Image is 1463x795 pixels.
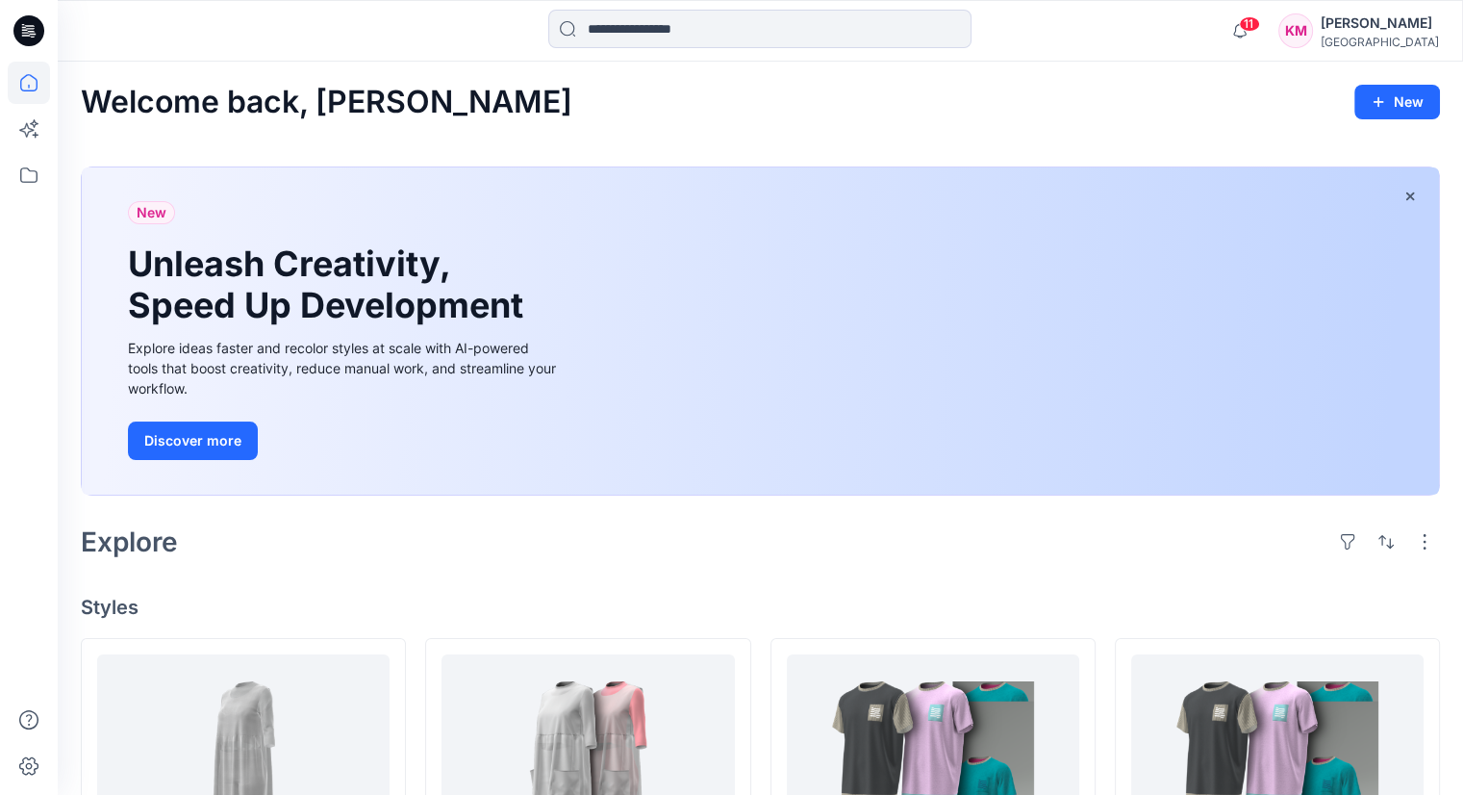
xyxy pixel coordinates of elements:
h2: Explore [81,526,178,557]
div: [PERSON_NAME] [1321,12,1439,35]
a: Discover more [128,422,561,460]
span: 11 [1239,16,1260,32]
h2: Welcome back, [PERSON_NAME] [81,85,572,120]
button: New [1354,85,1440,119]
div: [GEOGRAPHIC_DATA] [1321,35,1439,49]
h4: Styles [81,596,1440,619]
button: Discover more [128,422,258,460]
h1: Unleash Creativity, Speed Up Development [128,244,532,326]
div: Explore ideas faster and recolor styles at scale with AI-powered tools that boost creativity, red... [128,338,561,398]
div: KM [1278,13,1313,48]
span: New [137,201,166,224]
